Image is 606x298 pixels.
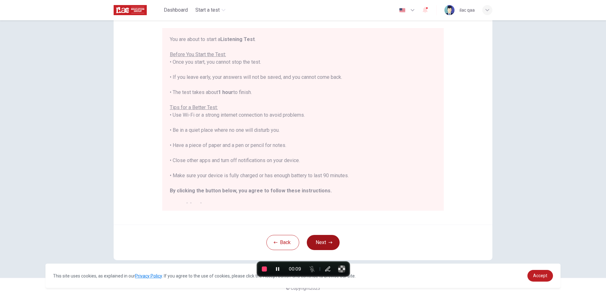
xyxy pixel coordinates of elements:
span: © Copyright 2025 [286,286,320,291]
img: Profile picture [444,5,454,15]
u: Tips for a Better Test: [170,104,218,110]
h2: Good luck! [170,202,436,210]
b: 1 hour [218,89,233,95]
button: Dashboard [161,4,190,16]
span: Accept [533,273,547,278]
button: Back [266,235,299,250]
button: Start a test [193,4,228,16]
img: ILAC logo [114,4,147,16]
u: Before You Start the Test: [170,51,226,57]
b: Listening Test [220,36,255,42]
div: You are about to start a . • Once you start, you cannot stop the test. • If you leave early, your... [170,36,436,210]
a: Privacy Policy [135,273,162,278]
span: Start a test [195,6,220,14]
button: Next [307,235,340,250]
span: Dashboard [164,6,188,14]
div: ilac qaa [460,6,475,14]
span: This site uses cookies, as explained in our . If you agree to the use of cookies, please click th... [53,273,356,278]
a: dismiss cookie message [527,270,553,282]
a: ILAC logo [114,4,161,16]
img: en [398,8,406,13]
div: cookieconsent [45,264,561,288]
b: By clicking the button below, you agree to follow these instructions. [170,188,332,194]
